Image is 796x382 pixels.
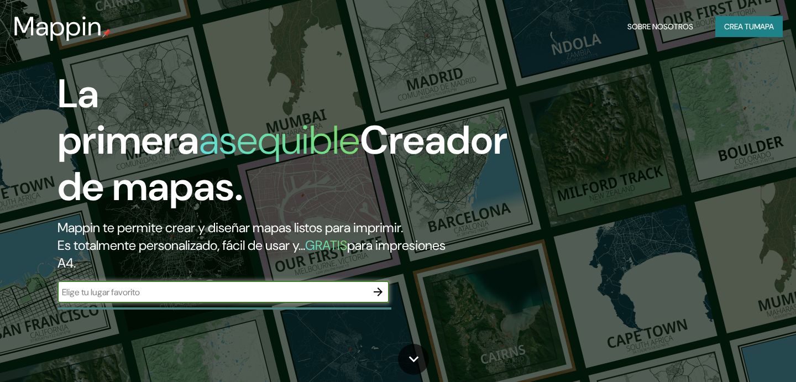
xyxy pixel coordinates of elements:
font: Mappin te permite crear y diseñar mapas listos para imprimir. [57,219,403,236]
font: Crea tu [724,22,754,32]
button: Sobre nosotros [623,16,698,37]
font: para impresiones A4. [57,237,446,271]
font: Creador de mapas. [57,114,507,212]
font: Sobre nosotros [627,22,693,32]
button: Crea tumapa [715,16,783,37]
img: pin de mapeo [102,29,111,38]
font: mapa [754,22,774,32]
font: La primera [57,68,199,166]
font: GRATIS [305,237,347,254]
font: Mappin [13,9,102,44]
font: Es totalmente personalizado, fácil de usar y... [57,237,305,254]
input: Elige tu lugar favorito [57,286,367,299]
font: asequible [199,114,360,166]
